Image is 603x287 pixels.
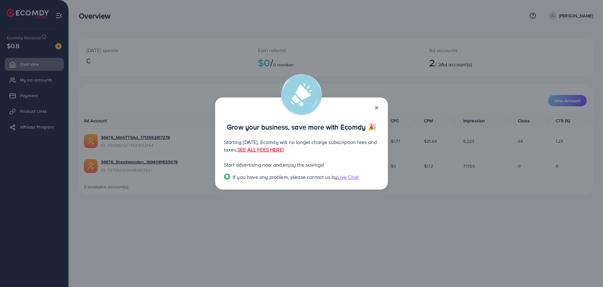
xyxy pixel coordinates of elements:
[224,138,379,153] p: Starting [DATE], Ecomdy will no longer charge subscription fees and taxes.
[337,174,359,180] span: Live Chat
[224,123,379,131] p: Grow your business, save more with Ecomdy 🎉
[224,161,379,168] p: Start advertising now and enjoy the savings!
[233,174,337,180] span: If you have any problem, please contact us by
[237,146,284,153] a: SEE ALL FEES HERE!
[224,174,230,180] img: Popup guide
[281,74,322,115] img: alert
